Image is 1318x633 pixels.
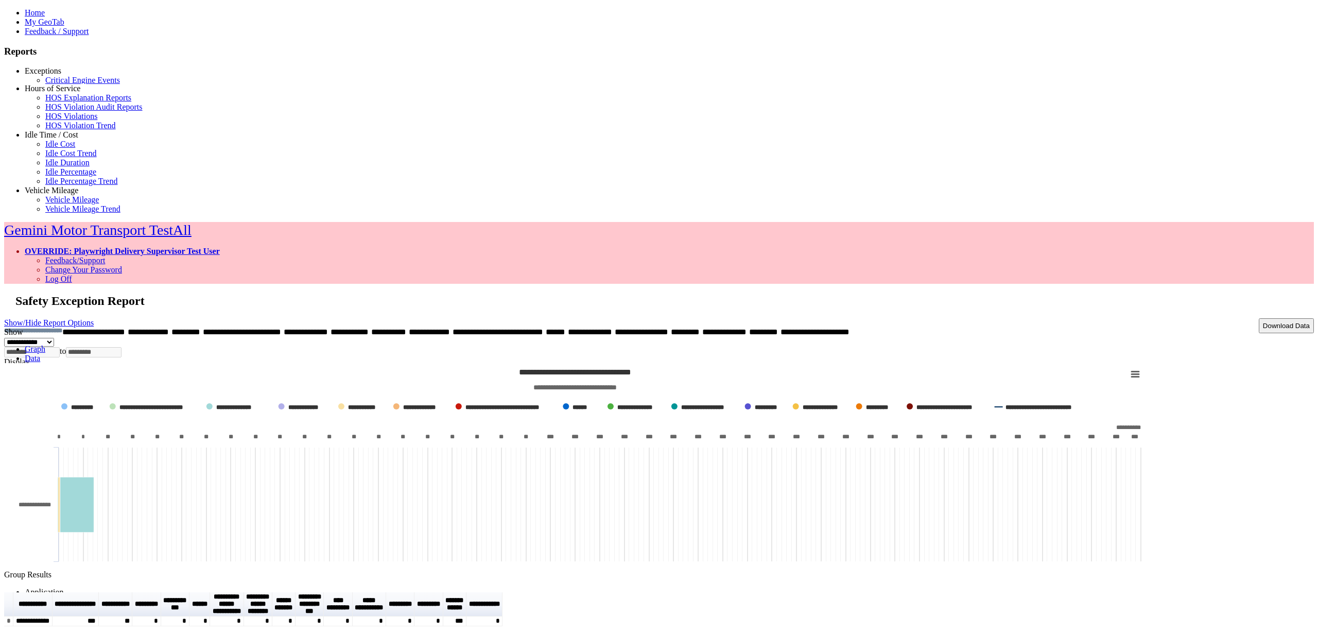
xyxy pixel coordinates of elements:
a: Gemini Motor Transport TestAll [4,222,192,238]
th: Sort column [272,592,296,617]
th: Sort column [210,592,244,617]
a: Vehicle Mileage [45,195,99,204]
a: HOS Violation Trend [45,121,116,130]
a: Show/Hide Report Options [4,316,94,330]
th: Sort column [443,592,466,617]
a: Feedback/Support [45,256,105,265]
span: Application [25,588,64,596]
th: Sort column [386,592,414,617]
button: Download Data [1259,318,1314,333]
a: HOS Violation Audit Reports [45,102,143,111]
th: Sort column [244,592,272,617]
a: Idle Cost Trend [45,149,97,158]
h3: Reports [4,46,1314,57]
th: Sort column [414,592,443,617]
a: Change Your Password [45,265,122,274]
a: Feedback / Support [25,27,89,36]
a: Vehicle Mileage Trend [45,204,120,213]
label: Group Results [4,570,51,579]
a: HOS Violations [45,112,97,121]
th: Sort column [324,592,352,617]
a: Vehicle Mileage [25,186,78,195]
th: Sort column [53,592,99,617]
a: OVERRIDE: Playwright Delivery Supervisor Test User [25,247,220,255]
th: Sort column [466,592,502,617]
a: My GeoTab [25,18,64,26]
th: Sort column [189,592,210,617]
th: Sort column [353,592,386,617]
a: Idle Percentage [45,167,96,176]
a: HOS Explanation Reports [45,93,131,102]
th: Sort column [99,592,132,617]
a: Idle Duration [45,158,90,167]
h2: Safety Exception Report [15,294,1314,308]
a: Idle Cost [45,140,75,148]
th: Sort column [13,592,52,617]
label: Display [4,357,30,366]
th: Sort column [132,592,161,617]
a: Hours of Service [25,84,80,93]
a: Idle Time / Cost [25,130,78,139]
a: Critical Engine Events [45,76,120,84]
th: Sort column [296,592,324,617]
a: Data [25,354,40,363]
a: Exceptions [25,66,61,75]
a: Home [25,8,45,17]
a: Idle Percentage Trend [45,177,117,185]
a: Graph [25,345,45,353]
label: Show [4,328,23,336]
span: to [60,347,66,355]
th: Sort column [161,592,189,617]
a: Log Off [45,275,72,283]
